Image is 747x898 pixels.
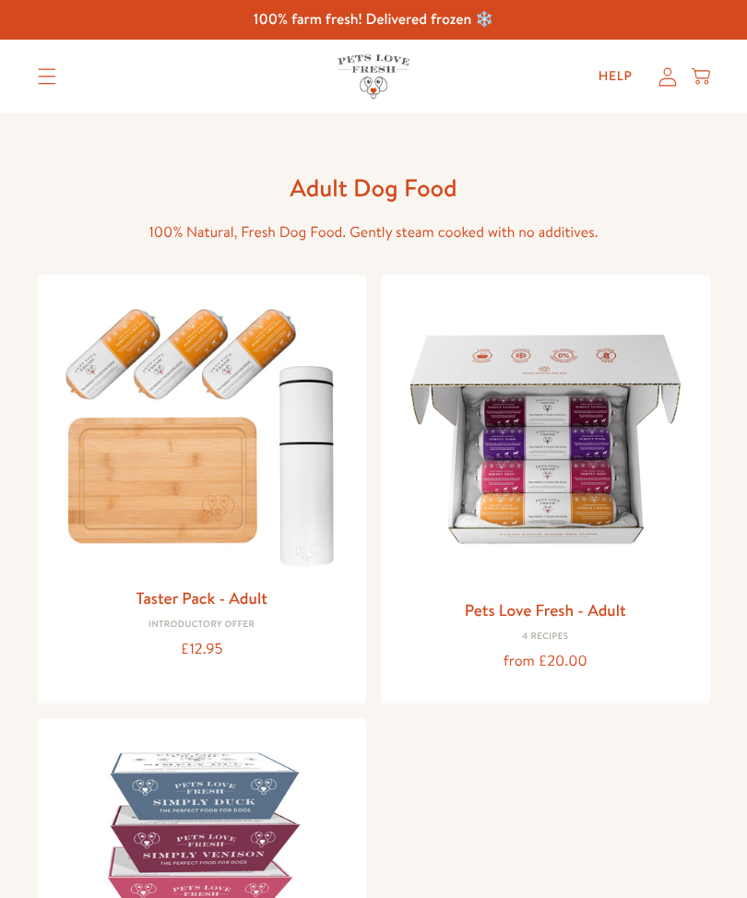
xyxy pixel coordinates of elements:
a: Taster Pack - Adult [136,586,267,609]
a: Help [584,58,647,95]
img: Pets Love Fresh [338,54,409,98]
h1: Adult Dog Food [78,172,669,204]
a: Pets Love Fresh - Adult [465,598,626,621]
summary: Translation missing: en.sections.header.menu [23,53,71,100]
div: Introductory Offer [53,620,352,631]
span: 100% Natural, Fresh Dog Food. Gently steam cooked with no additives. [148,222,598,242]
div: from £20.00 [396,649,695,674]
div: £12.95 [53,637,352,662]
img: Taster Pack - Adult [53,289,352,577]
div: 4 Recipes [396,632,695,643]
img: Pets Love Fresh - Adult [396,289,695,589]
